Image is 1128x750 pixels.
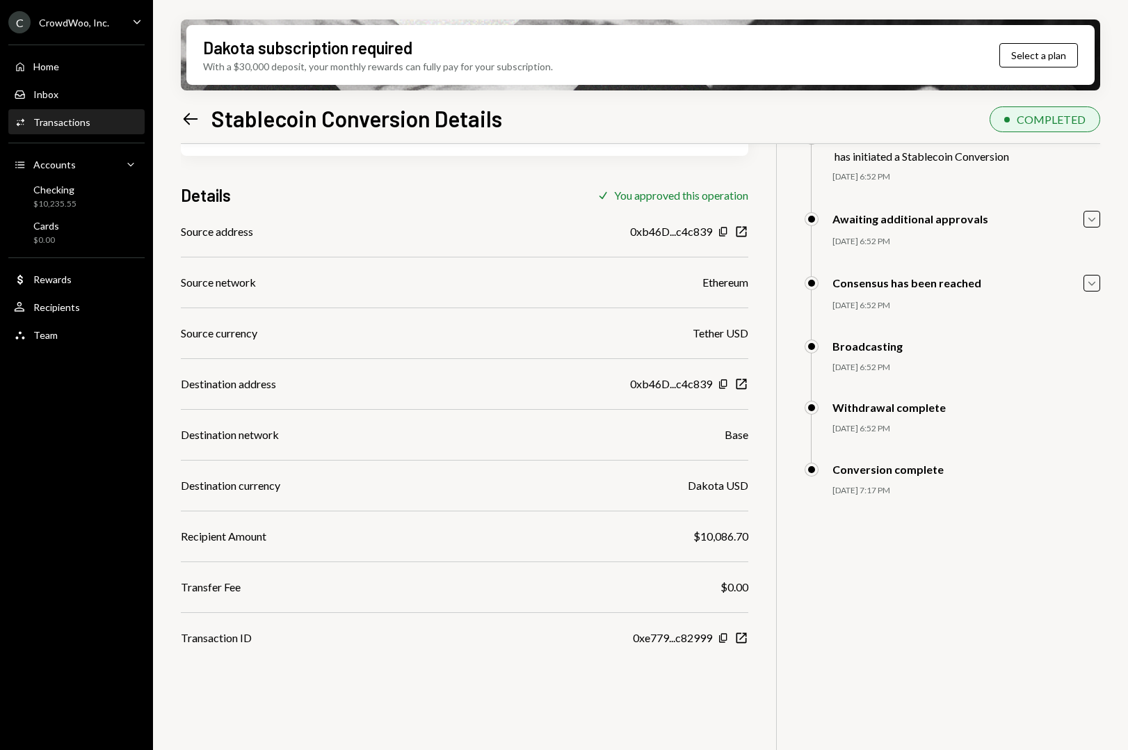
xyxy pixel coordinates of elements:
[702,274,748,291] div: Ethereum
[33,273,72,285] div: Rewards
[630,376,712,392] div: 0xb46D...c4c839
[33,88,58,100] div: Inbox
[181,426,279,443] div: Destination network
[832,485,1100,497] div: [DATE] 7:17 PM
[33,198,76,210] div: $10,235.55
[832,276,981,289] div: Consensus has been reached
[181,477,280,494] div: Destination currency
[693,528,748,545] div: $10,086.70
[8,179,145,213] a: Checking$10,235.55
[33,220,59,232] div: Cards
[630,223,712,240] div: 0xb46D...c4c839
[725,426,748,443] div: Base
[181,325,257,342] div: Source currency
[181,184,231,207] h3: Details
[181,630,252,646] div: Transaction ID
[832,212,988,225] div: Awaiting additional approvals
[8,11,31,33] div: C
[832,300,1100,312] div: [DATE] 6:52 PM
[33,61,59,72] div: Home
[211,104,502,132] h1: Stablecoin Conversion Details
[693,325,748,342] div: Tether USD
[8,54,145,79] a: Home
[832,423,1100,435] div: [DATE] 6:52 PM
[832,401,946,414] div: Withdrawal complete
[832,171,1100,183] div: [DATE] 6:52 PM
[832,463,944,476] div: Conversion complete
[33,301,80,313] div: Recipients
[181,528,266,545] div: Recipient Amount
[203,36,412,59] div: Dakota subscription required
[614,189,748,202] div: You approved this operation
[8,322,145,347] a: Team
[832,340,903,353] div: Broadcasting
[33,329,58,341] div: Team
[832,362,1100,374] div: [DATE] 6:52 PM
[1017,113,1086,126] div: COMPLETED
[33,234,59,246] div: $0.00
[8,266,145,292] a: Rewards
[720,579,748,596] div: $0.00
[688,477,748,494] div: Dakota USD
[181,274,256,291] div: Source network
[181,223,253,240] div: Source address
[181,579,241,596] div: Transfer Fee
[835,150,1009,163] div: has initiated a Stablecoin Conversion
[832,236,1100,248] div: [DATE] 6:52 PM
[8,152,145,177] a: Accounts
[633,630,712,646] div: 0xe779...c82999
[203,59,553,74] div: With a $30,000 deposit, your monthly rewards can fully pay for your subscription.
[8,216,145,249] a: Cards$0.00
[33,116,90,128] div: Transactions
[8,294,145,319] a: Recipients
[8,109,145,134] a: Transactions
[8,81,145,106] a: Inbox
[181,376,276,392] div: Destination address
[33,159,76,170] div: Accounts
[999,43,1078,67] button: Select a plan
[39,17,109,29] div: CrowdWoo, Inc.
[33,184,76,196] div: Checking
